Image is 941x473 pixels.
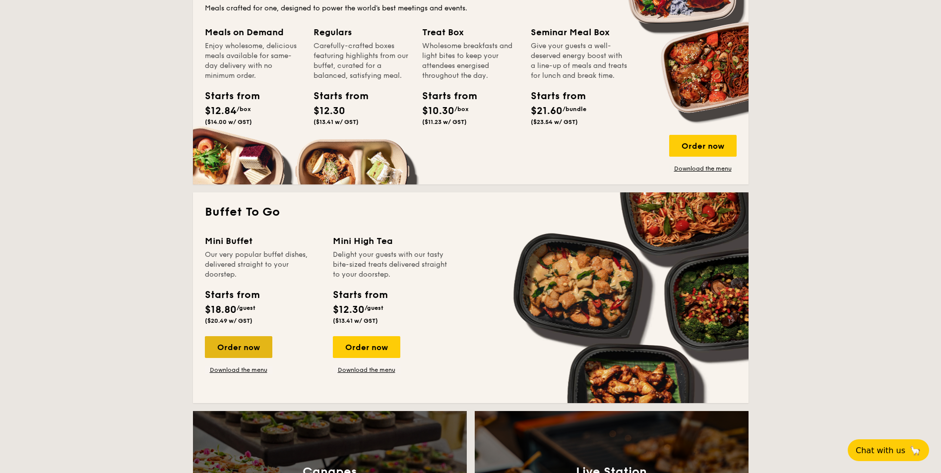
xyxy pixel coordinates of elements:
span: 🦙 [909,445,921,456]
div: Carefully-crafted boxes featuring highlights from our buffet, curated for a balanced, satisfying ... [314,41,410,81]
div: Starts from [531,89,575,104]
span: ($13.41 w/ GST) [314,118,359,125]
span: /box [237,106,251,113]
span: $18.80 [205,304,237,316]
div: Order now [333,336,400,358]
span: ($14.00 w/ GST) [205,118,252,125]
div: Delight your guests with our tasty bite-sized treats delivered straight to your doorstep. [333,250,449,280]
span: /guest [237,304,255,311]
div: Order now [669,135,737,157]
div: Starts from [314,89,358,104]
div: Our very popular buffet dishes, delivered straight to your doorstep. [205,250,321,280]
span: ($23.54 w/ GST) [531,118,578,125]
div: Mini Buffet [205,234,321,248]
span: ($20.49 w/ GST) [205,317,252,324]
span: /bundle [563,106,586,113]
a: Download the menu [669,165,737,173]
div: Mini High Tea [333,234,449,248]
span: Chat with us [856,446,905,455]
div: Enjoy wholesome, delicious meals available for same-day delivery with no minimum order. [205,41,302,81]
span: $12.30 [333,304,365,316]
div: Give your guests a well-deserved energy boost with a line-up of meals and treats for lunch and br... [531,41,627,81]
div: Starts from [205,288,259,302]
div: Starts from [422,89,467,104]
span: $21.60 [531,105,563,117]
a: Download the menu [333,366,400,374]
button: Chat with us🦙 [848,439,929,461]
div: Starts from [205,89,250,104]
div: Starts from [333,288,387,302]
div: Treat Box [422,25,519,39]
span: $10.30 [422,105,454,117]
div: Meals on Demand [205,25,302,39]
div: Regulars [314,25,410,39]
a: Download the menu [205,366,272,374]
span: /guest [365,304,383,311]
div: Order now [205,336,272,358]
span: ($11.23 w/ GST) [422,118,467,125]
div: Meals crafted for one, designed to power the world's best meetings and events. [205,3,737,13]
h2: Buffet To Go [205,204,737,220]
span: ($13.41 w/ GST) [333,317,378,324]
div: Seminar Meal Box [531,25,627,39]
div: Wholesome breakfasts and light bites to keep your attendees energised throughout the day. [422,41,519,81]
span: /box [454,106,469,113]
span: $12.84 [205,105,237,117]
span: $12.30 [314,105,345,117]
